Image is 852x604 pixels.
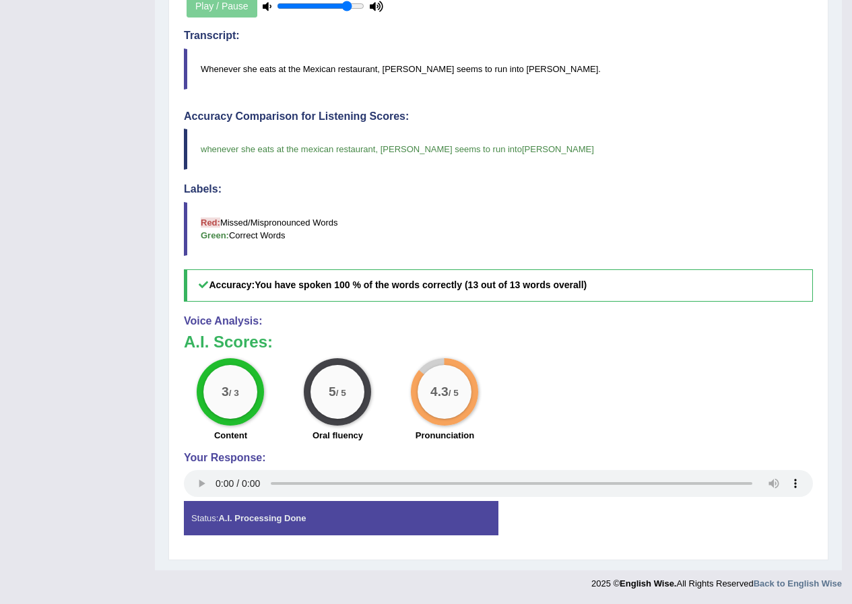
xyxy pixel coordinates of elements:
small: / 5 [336,388,346,398]
strong: A.I. Processing Done [218,513,306,523]
small: / 5 [449,388,459,398]
strong: English Wise. [620,578,676,589]
b: Red: [201,217,220,228]
span: [PERSON_NAME] seems to run into [381,144,522,154]
b: Green: [201,230,229,240]
label: Content [214,429,247,442]
small: / 3 [229,388,239,398]
b: You have spoken 100 % of the words correctly (13 out of 13 words overall) [255,279,587,290]
h5: Accuracy: [184,269,813,301]
div: Status: [184,501,498,535]
h4: Accuracy Comparison for Listening Scores: [184,110,813,123]
h4: Voice Analysis: [184,315,813,327]
span: whenever she eats at the mexican restaurant [201,144,375,154]
b: A.I. Scores: [184,333,273,351]
label: Oral fluency [313,429,363,442]
label: Pronunciation [416,429,474,442]
a: Back to English Wise [754,578,842,589]
big: 4.3 [431,384,449,399]
h4: Your Response: [184,452,813,464]
h4: Transcript: [184,30,813,42]
big: 3 [222,384,230,399]
div: 2025 © All Rights Reserved [591,570,842,590]
span: , [375,144,378,154]
h4: Labels: [184,183,813,195]
big: 5 [329,384,337,399]
blockquote: Missed/Mispronounced Words Correct Words [184,202,813,256]
span: [PERSON_NAME] [522,144,594,154]
blockquote: Whenever she eats at the Mexican restaurant, [PERSON_NAME] seems to run into [PERSON_NAME]. [184,48,813,90]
